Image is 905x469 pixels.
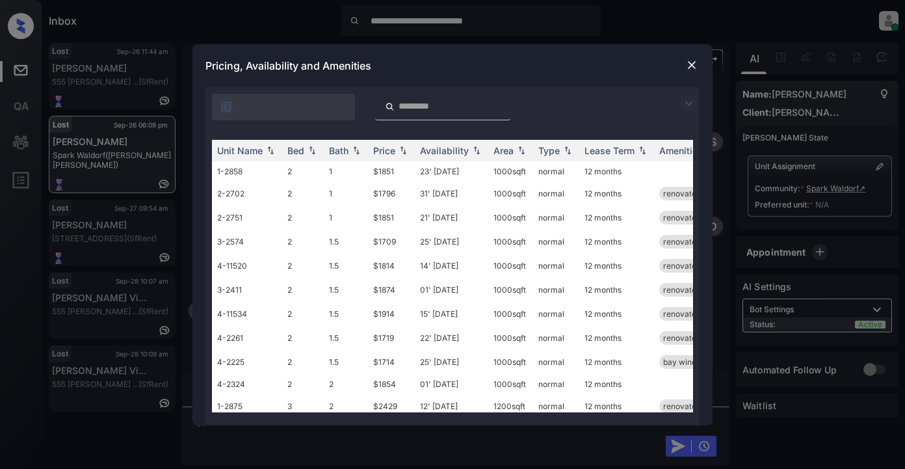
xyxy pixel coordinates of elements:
td: 2 [324,374,368,394]
td: 2 [282,181,324,206]
img: icon-zuma [681,96,696,111]
td: $1851 [368,206,415,230]
td: normal [533,230,579,254]
td: $1854 [368,374,415,394]
td: 2 [282,302,324,326]
td: 01' [DATE] [415,374,488,394]
td: 1-2858 [212,161,282,181]
td: 1000 sqft [488,254,533,278]
div: Bed [287,145,304,156]
td: 31' [DATE] [415,181,488,206]
td: 1000 sqft [488,326,533,350]
td: normal [533,302,579,326]
td: 4-2324 [212,374,282,394]
td: 12 months [579,161,654,181]
td: normal [533,161,579,181]
td: 2-2702 [212,181,282,206]
span: renovated [663,285,701,295]
td: $1714 [368,350,415,374]
img: sorting [561,146,574,155]
span: renovated [663,401,701,411]
td: 1.5 [324,302,368,326]
td: 12 months [579,302,654,326]
div: Pricing, Availability and Amenities [192,44,713,87]
div: Amenities [659,145,703,156]
td: 2 [282,254,324,278]
td: 12 months [579,206,654,230]
td: 12 months [579,278,654,302]
td: $1914 [368,302,415,326]
td: 1000 sqft [488,374,533,394]
td: 21' [DATE] [415,206,488,230]
td: 3-2574 [212,230,282,254]
td: $1874 [368,278,415,302]
td: 1.5 [324,326,368,350]
td: 2 [282,374,324,394]
td: 1.5 [324,254,368,278]
td: normal [533,394,579,418]
td: 2 [282,278,324,302]
td: 12' [DATE] [415,394,488,418]
td: 2-2751 [212,206,282,230]
td: 12 months [579,254,654,278]
td: 1000 sqft [488,278,533,302]
span: renovated [663,237,701,247]
td: 1-2875 [212,394,282,418]
td: 1200 sqft [488,394,533,418]
td: 2 [282,350,324,374]
td: $1796 [368,181,415,206]
td: 23' [DATE] [415,161,488,181]
td: $1719 [368,326,415,350]
span: renovated [663,213,701,222]
td: 12 months [579,374,654,394]
img: sorting [515,146,528,155]
td: 25' [DATE] [415,230,488,254]
img: close [685,59,698,72]
td: 2 [282,161,324,181]
td: 22' [DATE] [415,326,488,350]
td: 15' [DATE] [415,302,488,326]
img: icon-zuma [220,100,233,113]
td: normal [533,181,579,206]
td: 1.5 [324,278,368,302]
img: sorting [264,146,277,155]
div: Bath [329,145,348,156]
td: 1000 sqft [488,181,533,206]
img: sorting [470,146,483,155]
td: normal [533,350,579,374]
div: Type [538,145,560,156]
td: 12 months [579,326,654,350]
td: 25' [DATE] [415,350,488,374]
td: 3 [282,394,324,418]
span: renovated [663,189,701,198]
td: normal [533,254,579,278]
img: sorting [397,146,410,155]
img: sorting [636,146,649,155]
td: normal [533,278,579,302]
span: bay window [663,357,707,367]
td: 1000 sqft [488,350,533,374]
td: normal [533,326,579,350]
td: $2429 [368,394,415,418]
td: $1814 [368,254,415,278]
td: 14' [DATE] [415,254,488,278]
td: $1851 [368,161,415,181]
td: 1 [324,206,368,230]
td: normal [533,374,579,394]
td: 1000 sqft [488,161,533,181]
td: 1000 sqft [488,206,533,230]
img: sorting [306,146,319,155]
div: Availability [420,145,469,156]
td: 1.5 [324,350,368,374]
td: 4-2225 [212,350,282,374]
img: sorting [350,146,363,155]
td: $1709 [368,230,415,254]
td: 2 [282,326,324,350]
td: 1 [324,161,368,181]
img: icon-zuma [385,101,395,113]
div: Price [373,145,395,156]
td: 12 months [579,350,654,374]
td: normal [533,206,579,230]
td: 1000 sqft [488,230,533,254]
td: 4-2261 [212,326,282,350]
